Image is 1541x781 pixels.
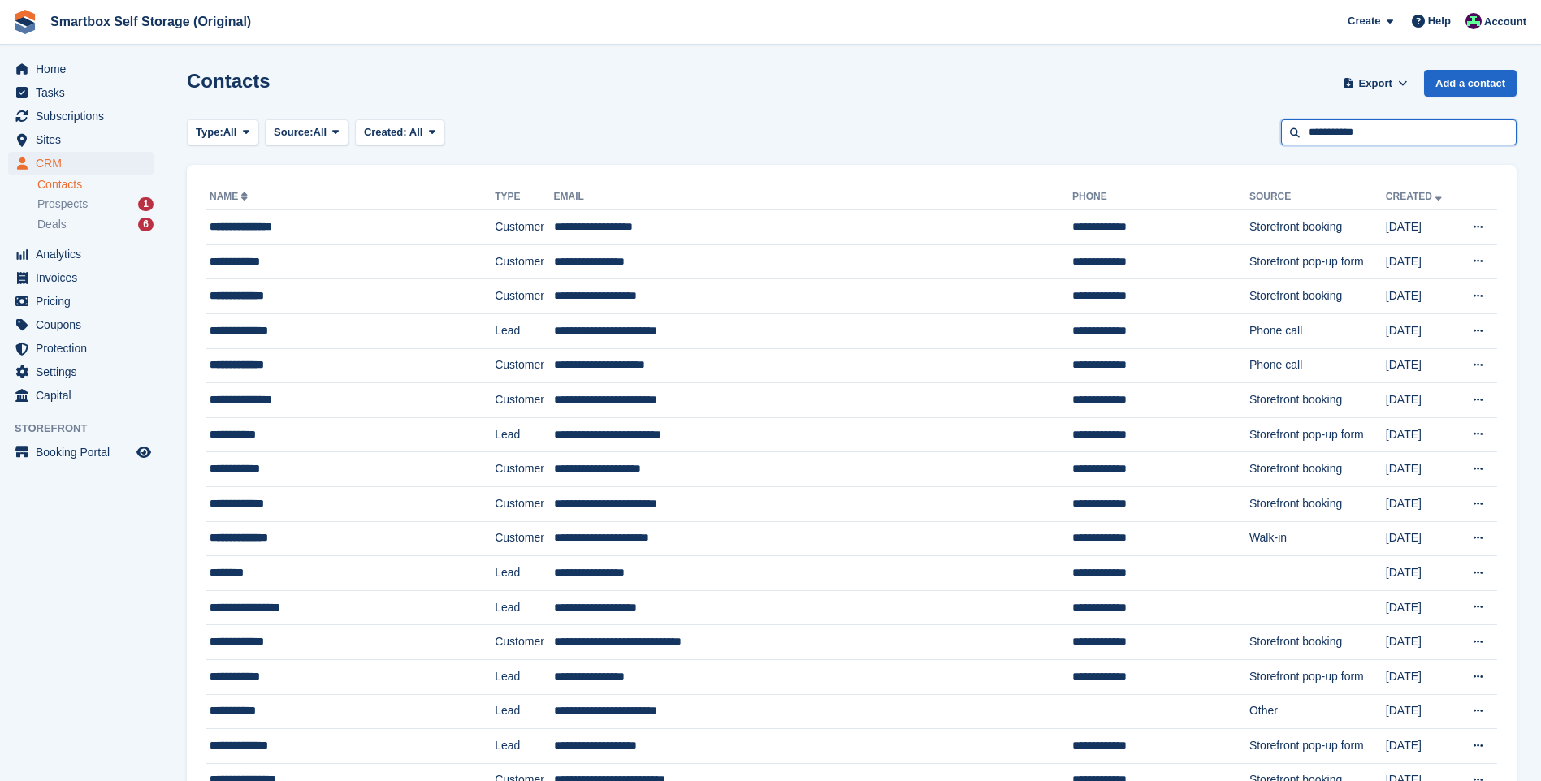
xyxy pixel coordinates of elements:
button: Created: All [355,119,444,146]
h1: Contacts [187,70,271,92]
span: Source: [274,124,313,140]
td: Phone call [1249,313,1386,348]
a: menu [8,128,154,151]
td: Walk-in [1249,521,1386,556]
a: Created [1386,191,1445,202]
td: [DATE] [1386,556,1457,591]
a: menu [8,360,154,383]
span: CRM [36,152,133,175]
td: Storefront booking [1249,383,1386,418]
a: menu [8,81,154,104]
td: Customer [495,210,553,245]
div: 6 [138,218,154,231]
td: Lead [495,313,553,348]
span: Home [36,58,133,80]
a: Deals 6 [37,216,154,233]
th: Email [554,184,1073,210]
a: Smartbox Self Storage (Original) [44,8,258,35]
td: [DATE] [1386,625,1457,660]
span: Account [1484,14,1526,30]
button: Export [1340,70,1411,97]
td: [DATE] [1386,348,1457,383]
td: [DATE] [1386,521,1457,556]
a: Preview store [134,442,154,462]
a: menu [8,337,154,360]
td: [DATE] [1386,313,1457,348]
span: Storefront [15,421,162,437]
a: menu [8,313,154,336]
a: Name [210,191,251,202]
img: stora-icon-8386f47178a22dfd0bd8f6a31ec36ba5ce8667c1dd55bd0f319d3a0aa187defe.svg [13,10,37,34]
span: Help [1428,13,1451,29]
td: Customer [495,452,553,487]
th: Phone [1072,184,1249,210]
button: Type: All [187,119,258,146]
td: Lead [495,417,553,452]
span: Create [1348,13,1380,29]
td: Storefront booking [1249,452,1386,487]
td: Other [1249,694,1386,729]
td: [DATE] [1386,210,1457,245]
span: Type: [196,124,223,140]
td: Storefront booking [1249,486,1386,521]
td: [DATE] [1386,244,1457,279]
a: menu [8,441,154,464]
span: All [314,124,327,140]
td: Customer [495,521,553,556]
a: menu [8,105,154,127]
span: Settings [36,360,133,383]
span: Invoices [36,266,133,289]
a: menu [8,384,154,407]
a: Prospects 1 [37,196,154,213]
th: Type [495,184,553,210]
td: [DATE] [1386,279,1457,314]
a: Add a contact [1424,70,1517,97]
td: Lead [495,729,553,764]
td: Customer [495,244,553,279]
a: menu [8,243,154,265]
div: 1 [138,197,154,211]
td: Storefront pop-up form [1249,659,1386,694]
td: [DATE] [1386,452,1457,487]
td: Customer [495,625,553,660]
span: Sites [36,128,133,151]
td: Customer [495,486,553,521]
a: menu [8,58,154,80]
a: menu [8,290,154,313]
span: All [409,126,423,138]
span: Protection [36,337,133,360]
img: Alex Selenitsas [1465,13,1482,29]
td: Lead [495,694,553,729]
td: Customer [495,383,553,418]
td: Lead [495,659,553,694]
td: [DATE] [1386,694,1457,729]
span: Prospects [37,196,88,212]
span: Capital [36,384,133,407]
td: Customer [495,348,553,383]
span: Deals [37,217,67,232]
span: Tasks [36,81,133,104]
td: Storefront pop-up form [1249,729,1386,764]
a: menu [8,152,154,175]
span: Subscriptions [36,105,133,127]
span: Booking Portal [36,441,133,464]
td: [DATE] [1386,590,1457,625]
td: [DATE] [1386,659,1457,694]
td: Lead [495,556,553,591]
td: [DATE] [1386,486,1457,521]
span: Pricing [36,290,133,313]
td: Phone call [1249,348,1386,383]
td: Storefront pop-up form [1249,417,1386,452]
span: Created: [364,126,407,138]
td: [DATE] [1386,417,1457,452]
a: Contacts [37,177,154,192]
td: [DATE] [1386,383,1457,418]
span: Coupons [36,313,133,336]
td: Storefront pop-up form [1249,244,1386,279]
th: Source [1249,184,1386,210]
span: Analytics [36,243,133,265]
td: Storefront booking [1249,625,1386,660]
span: All [223,124,237,140]
td: Lead [495,590,553,625]
span: Export [1359,76,1392,92]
